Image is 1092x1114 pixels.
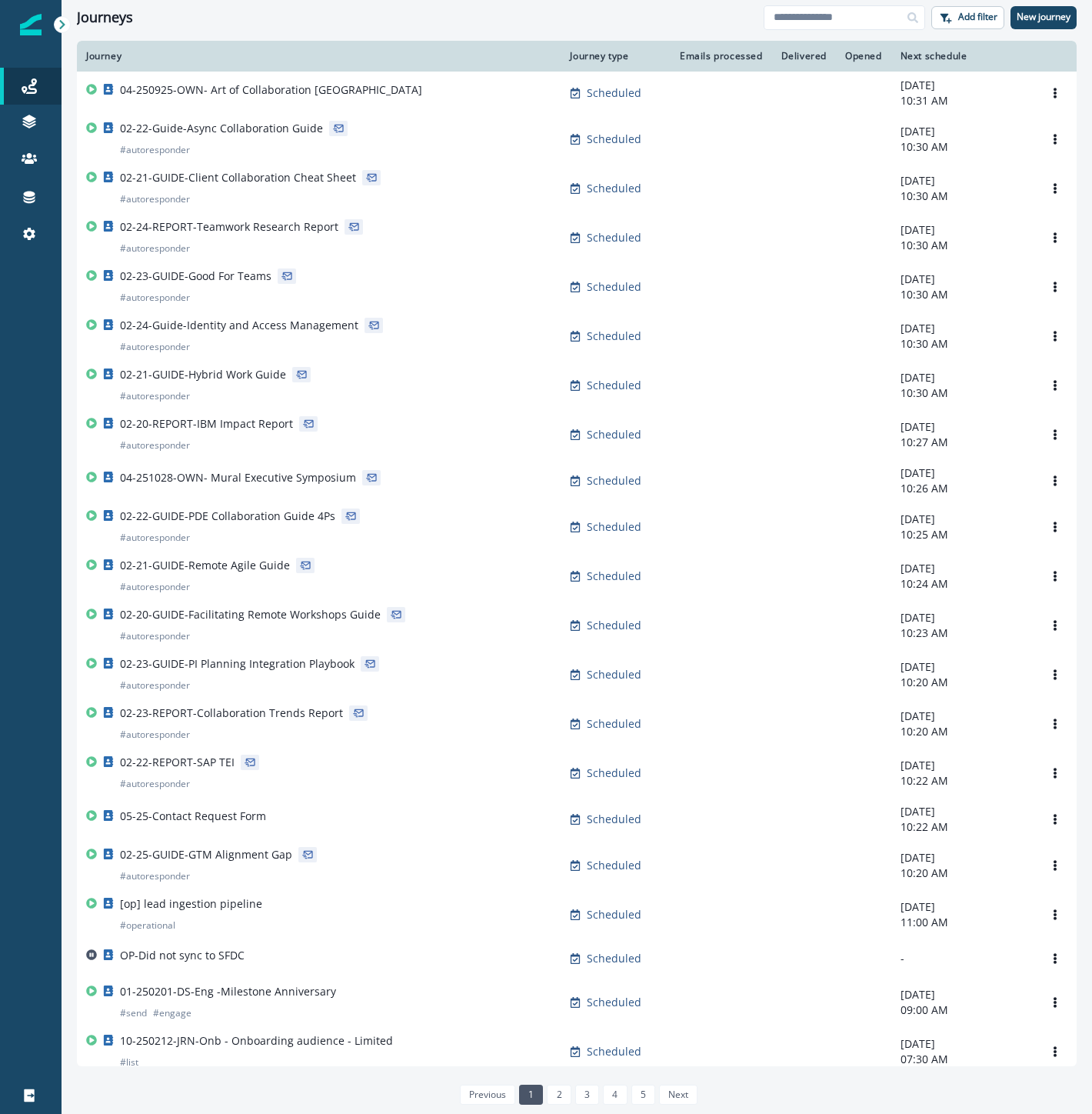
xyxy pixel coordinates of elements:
button: Options [1043,565,1067,588]
div: Emails processed [678,50,763,62]
div: Next schedule [901,50,1024,62]
p: 04-250925-OWN- Art of Collaboration [GEOGRAPHIC_DATA] [120,82,422,98]
div: Journey [86,50,551,62]
p: [DATE] [901,512,1024,527]
p: 02-22-Guide-Async Collaboration Guide [120,121,323,136]
p: # autoresponder [120,629,190,644]
p: # autoresponder [120,142,190,158]
p: # operational [120,918,175,933]
button: Options [1043,515,1067,539]
p: # autoresponder [120,869,190,884]
p: # engage [153,1006,191,1021]
p: # autoresponder [120,727,190,742]
button: Options [1043,423,1067,446]
p: 02-20-GUIDE-Facilitating Remote Workshops Guide [120,607,381,622]
a: 05-25-Contact Request FormScheduled-[DATE]10:22 AMOptions [77,798,1077,841]
button: Options [1043,808,1067,831]
a: 02-24-REPORT-Teamwork Research Report#autoresponderScheduled-[DATE]10:30 AMOptions [77,213,1077,262]
p: OP-Did not sync to SFDC [120,948,245,963]
div: Opened [845,50,882,62]
p: Scheduled [587,858,641,873]
a: 02-25-GUIDE-GTM Alignment Gap#autoresponderScheduled-[DATE]10:20 AMOptions [77,841,1077,890]
button: Options [1043,762,1067,785]
p: New journey [1017,12,1070,22]
button: Options [1043,1040,1067,1063]
button: Options [1043,614,1067,637]
p: Scheduled [587,618,641,633]
p: Scheduled [587,132,641,147]
button: Options [1043,177,1067,200]
p: Scheduled [587,329,641,344]
p: 09:00 AM [901,1002,1024,1018]
p: [DATE] [901,173,1024,188]
p: Scheduled [587,181,641,196]
button: Options [1043,275,1067,299]
p: - [901,951,1024,966]
a: 02-22-REPORT-SAP TEI#autoresponderScheduled-[DATE]10:22 AMOptions [77,749,1077,798]
button: Options [1043,854,1067,877]
p: Scheduled [587,473,641,489]
p: Scheduled [587,230,641,245]
p: 02-24-REPORT-Teamwork Research Report [120,219,338,235]
p: 10:22 AM [901,773,1024,789]
a: 02-21-GUIDE-Hybrid Work Guide#autoresponderScheduled-[DATE]10:30 AMOptions [77,361,1077,410]
p: # autoresponder [120,290,190,305]
p: [DATE] [901,899,1024,915]
p: 02-22-REPORT-SAP TEI [120,755,235,770]
p: [DATE] [901,804,1024,819]
p: 10:25 AM [901,527,1024,542]
p: 10:20 AM [901,675,1024,690]
p: 10:26 AM [901,481,1024,496]
p: [DATE] [901,370,1024,385]
p: Scheduled [587,279,641,295]
button: Options [1043,991,1067,1014]
p: 04-251028-OWN- Mural Executive Symposium [120,470,356,485]
p: [op] lead ingestion pipeline [120,896,262,912]
p: 11:00 AM [901,915,1024,930]
p: 10:30 AM [901,139,1024,155]
p: # autoresponder [120,241,190,256]
p: [DATE] [901,419,1024,435]
p: [DATE] [901,222,1024,238]
p: 10:30 AM [901,188,1024,204]
h1: Journeys [77,9,133,26]
p: [DATE] [901,465,1024,481]
p: [DATE] [901,561,1024,576]
p: 05-25-Contact Request Form [120,809,266,824]
p: # list [120,1055,138,1070]
p: [DATE] [901,758,1024,773]
img: Inflection [20,14,42,35]
button: Options [1043,325,1067,348]
p: 02-22-GUIDE-PDE Collaboration Guide 4Ps [120,509,335,524]
button: New journey [1010,6,1077,29]
p: Scheduled [587,907,641,922]
p: 02-23-GUIDE-Good For Teams [120,268,271,284]
p: 10-250212-JRN-Onb - Onboarding audience - Limited [120,1033,393,1049]
div: Journey type [570,50,659,62]
button: Options [1043,82,1067,105]
a: Page 2 [547,1085,571,1105]
button: Options [1043,663,1067,686]
p: 02-21-GUIDE-Hybrid Work Guide [120,367,286,382]
a: 02-20-REPORT-IBM Impact Report#autoresponderScheduled-[DATE]10:27 AMOptions [77,410,1077,459]
p: [DATE] [901,321,1024,336]
p: # autoresponder [120,678,190,693]
a: 02-23-GUIDE-PI Planning Integration Playbook#autoresponderScheduled-[DATE]10:20 AMOptions [77,650,1077,699]
p: Scheduled [587,995,641,1010]
p: # autoresponder [120,530,190,545]
p: 10:20 AM [901,724,1024,739]
a: Page 3 [575,1085,599,1105]
p: 07:30 AM [901,1052,1024,1067]
p: 10:30 AM [901,287,1024,302]
a: Page 4 [603,1085,627,1105]
a: 02-21-GUIDE-Client Collaboration Cheat Sheet#autoresponderScheduled-[DATE]10:30 AMOptions [77,164,1077,213]
a: Page 5 [631,1085,655,1105]
p: [DATE] [901,78,1024,93]
button: Options [1043,226,1067,249]
button: Options [1043,903,1067,926]
p: 10:24 AM [901,576,1024,592]
a: 10-250212-JRN-Onb - Onboarding audience - Limited#listScheduled-[DATE]07:30 AMOptions [77,1027,1077,1076]
p: # autoresponder [120,192,190,207]
p: 02-20-REPORT-IBM Impact Report [120,416,293,432]
p: [DATE] [901,1036,1024,1052]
